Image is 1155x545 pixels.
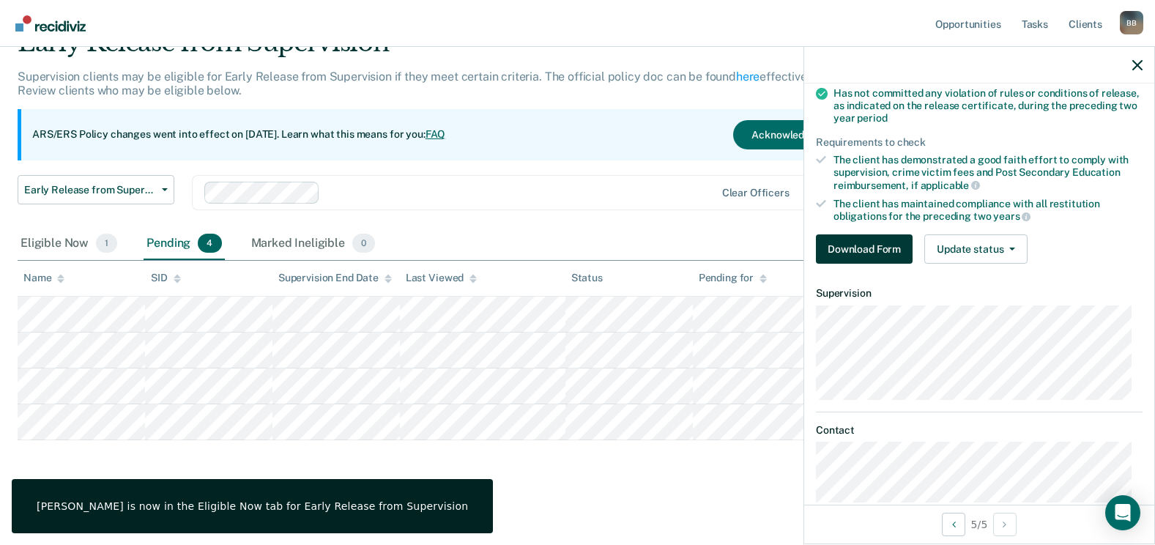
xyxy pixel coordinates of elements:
[942,513,965,536] button: Previous Opportunity
[816,234,913,264] button: Download Form
[144,228,224,260] div: Pending
[833,198,1143,223] div: The client has maintained compliance with all restitution obligations for the preceding two
[833,154,1143,191] div: The client has demonstrated a good faith effort to comply with supervision, crime victim fees and...
[15,15,86,31] img: Recidiviz
[993,210,1030,222] span: years
[921,179,980,191] span: applicable
[924,234,1028,264] button: Update status
[426,128,446,140] a: FAQ
[198,234,221,253] span: 4
[816,136,1143,149] div: Requirements to check
[23,272,64,284] div: Name
[248,228,379,260] div: Marked Ineligible
[1105,495,1140,530] div: Open Intercom Messenger
[722,187,790,199] div: Clear officers
[37,500,468,513] div: [PERSON_NAME] is now in the Eligible Now tab for Early Release from Supervision
[699,272,767,284] div: Pending for
[24,184,156,196] span: Early Release from Supervision
[857,112,887,124] span: period
[816,234,918,264] a: Navigate to form link
[816,424,1143,437] dt: Contact
[18,28,884,70] div: Early Release from Supervision
[151,272,181,284] div: SID
[18,70,850,97] p: Supervision clients may be eligible for Early Release from Supervision if they meet certain crite...
[736,70,760,84] a: here
[571,272,603,284] div: Status
[96,234,117,253] span: 1
[1120,11,1143,34] div: B B
[816,287,1143,300] dt: Supervision
[406,272,477,284] div: Last Viewed
[352,234,375,253] span: 0
[32,127,445,142] p: ARS/ERS Policy changes went into effect on [DATE]. Learn what this means for you:
[278,272,392,284] div: Supervision End Date
[1120,11,1143,34] button: Profile dropdown button
[804,505,1154,544] div: 5 / 5
[993,513,1017,536] button: Next Opportunity
[833,87,1143,124] div: Has not committed any violation of rules or conditions of release, as indicated on the release ce...
[733,120,872,149] button: Acknowledge & Close
[18,228,120,260] div: Eligible Now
